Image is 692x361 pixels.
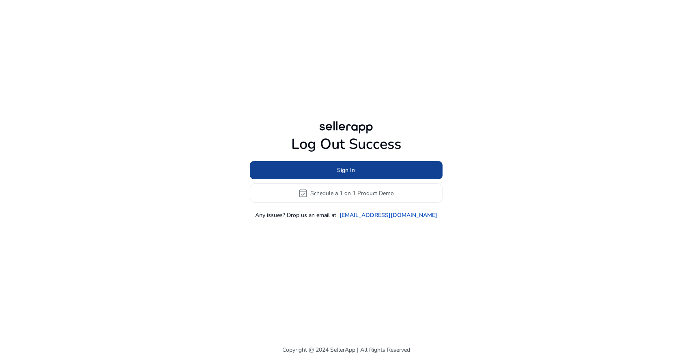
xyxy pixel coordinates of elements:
[298,188,308,198] span: event_available
[250,183,443,203] button: event_availableSchedule a 1 on 1 Product Demo
[255,211,336,219] p: Any issues? Drop us an email at
[340,211,437,219] a: [EMAIL_ADDRESS][DOMAIN_NAME]
[337,166,355,174] span: Sign In
[250,135,443,153] h1: Log Out Success
[250,161,443,179] button: Sign In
